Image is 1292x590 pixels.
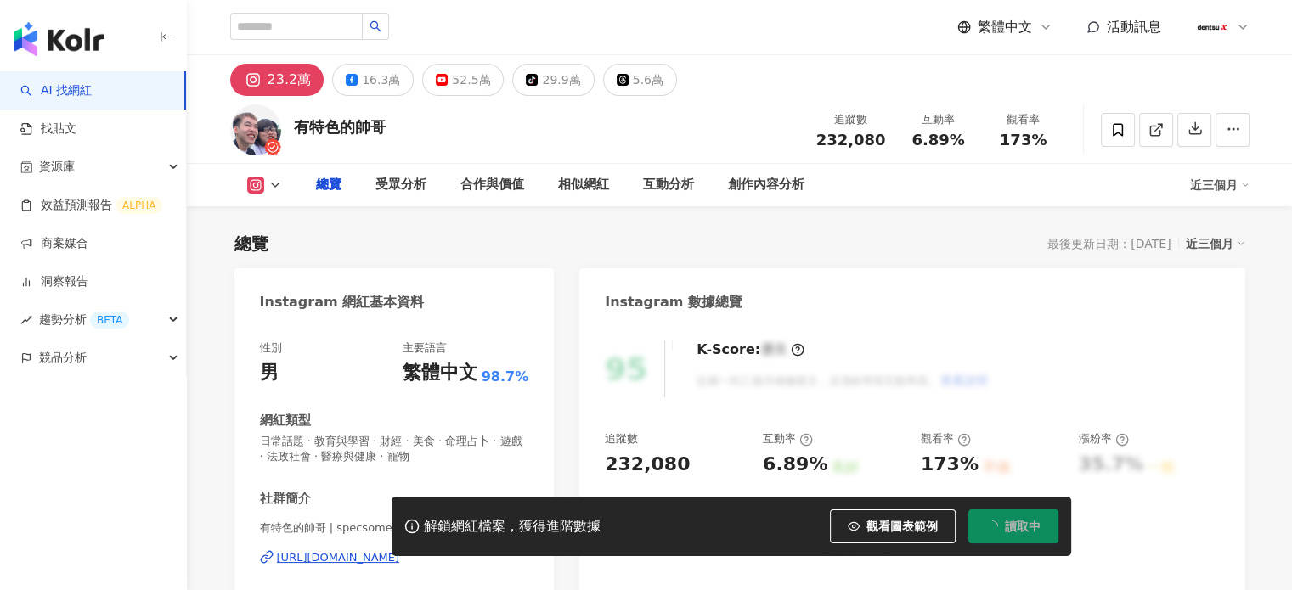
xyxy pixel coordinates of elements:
span: 173% [1000,132,1047,149]
span: 讀取中 [1005,520,1041,533]
div: K-Score : [697,340,804,359]
div: 總覽 [316,175,341,195]
div: BETA [90,312,129,329]
span: 232,080 [816,131,886,149]
button: 5.6萬 [603,64,677,96]
div: 互動率 [763,431,813,447]
button: 23.2萬 [230,64,324,96]
img: KOL Avatar [230,104,281,155]
button: 觀看圖表範例 [830,509,956,543]
a: 效益預測報告ALPHA [20,197,162,214]
div: 近三個月 [1190,171,1250,199]
div: 受眾分析 [375,175,426,195]
div: 相似網紅 [558,175,609,195]
div: 最後更新日期：[DATE] [1047,237,1171,250]
button: 29.9萬 [512,64,594,96]
div: 性別 [260,340,282,356]
div: Instagram 數據總覽 [605,293,742,312]
div: 總覽 [234,232,268,256]
span: 日常話題 · 教育與學習 · 財經 · 美食 · 命理占卜 · 遊戲 · 法政社會 · 醫療與健康 · 寵物 [260,434,529,464]
div: 6.89% [763,452,827,478]
span: search [370,20,381,32]
span: 趨勢分析 [39,301,129,339]
div: 追蹤數 [816,111,886,128]
div: 近三個月 [1186,233,1245,255]
div: 有特色的帥哥 [294,116,386,138]
span: loading [985,520,998,532]
a: 洞察報告 [20,273,88,290]
div: 觀看率 [991,111,1056,128]
button: 讀取中 [968,509,1058,543]
img: logo [14,22,104,56]
a: 商案媒合 [20,235,88,252]
span: 資源庫 [39,148,75,186]
div: 232,080 [605,452,690,478]
div: 主要語言 [403,340,447,356]
div: 觀看率 [921,431,971,447]
span: 98.7% [482,368,529,386]
div: 29.9萬 [542,68,580,92]
button: 52.5萬 [422,64,504,96]
span: rise [20,314,32,326]
div: 男 [260,360,279,386]
div: 繁體中文 [403,360,477,386]
div: 173% [921,452,979,478]
div: 5.6萬 [633,68,663,92]
a: [URL][DOMAIN_NAME] [260,550,529,565]
div: 追蹤數 [605,431,638,447]
div: 解鎖網紅檔案，獲得進階數據 [424,518,601,536]
div: 互動率 [906,111,971,128]
span: 觀看圖表範例 [866,520,938,533]
a: 找貼文 [20,121,76,138]
button: 16.3萬 [332,64,414,96]
span: 繁體中文 [978,18,1032,37]
div: Instagram 網紅基本資料 [260,293,425,312]
div: 16.3萬 [362,68,400,92]
span: 6.89% [911,132,964,149]
div: 互動分析 [643,175,694,195]
div: [URL][DOMAIN_NAME] [277,550,400,565]
div: 合作與價值 [460,175,524,195]
a: searchAI 找網紅 [20,82,92,99]
img: 180x180px_JPG.jpg [1196,11,1228,43]
div: 52.5萬 [452,68,490,92]
span: 活動訊息 [1107,19,1161,35]
div: 社群簡介 [260,490,311,508]
div: 23.2萬 [268,68,312,92]
div: 漲粉率 [1079,431,1129,447]
div: 創作內容分析 [728,175,804,195]
div: 網紅類型 [260,412,311,430]
span: 競品分析 [39,339,87,377]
